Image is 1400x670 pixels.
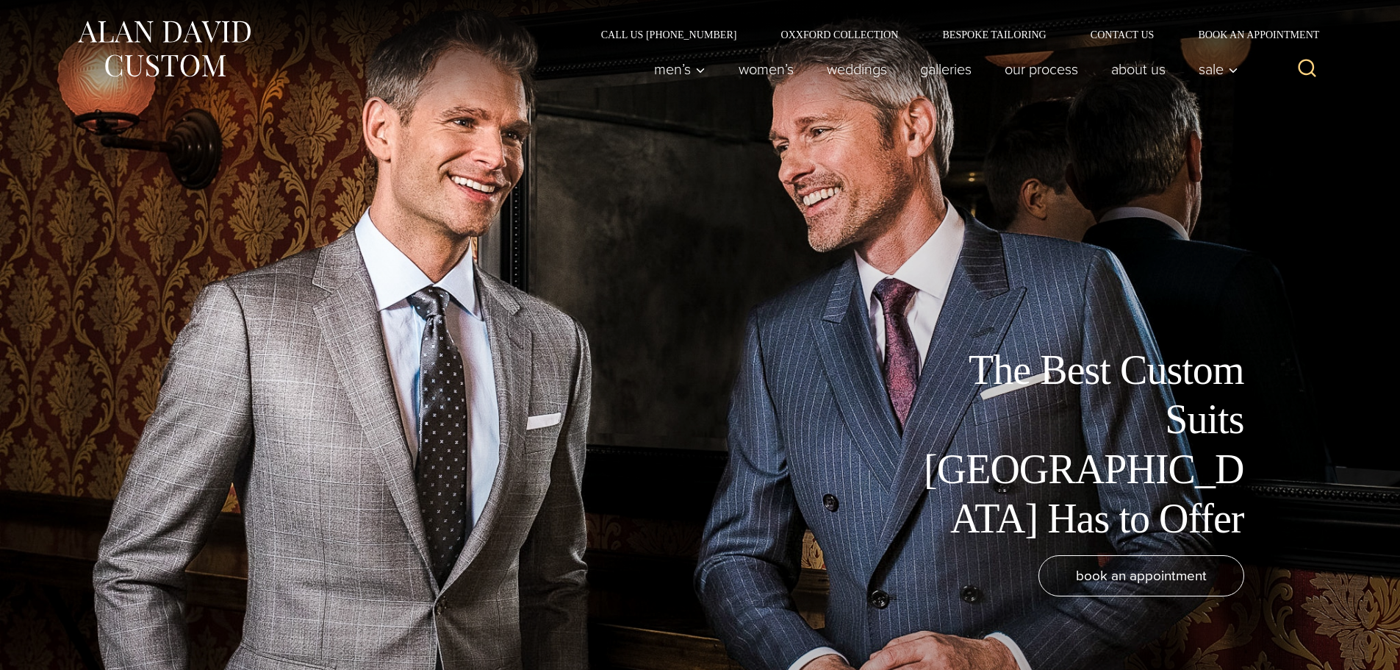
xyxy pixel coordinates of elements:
[1038,555,1244,596] a: book an appointment
[810,54,903,84] a: weddings
[722,54,810,84] a: Women’s
[1094,54,1182,84] a: About Us
[988,54,1094,84] a: Our Process
[1069,29,1177,40] a: Contact Us
[758,29,920,40] a: Oxxford Collection
[1199,62,1238,76] span: Sale
[920,29,1068,40] a: Bespoke Tailoring
[1290,51,1325,87] button: View Search Form
[579,29,759,40] a: Call Us [PHONE_NUMBER]
[1176,29,1324,40] a: Book an Appointment
[579,29,1325,40] nav: Secondary Navigation
[913,346,1244,544] h1: The Best Custom Suits [GEOGRAPHIC_DATA] Has to Offer
[1076,565,1207,586] span: book an appointment
[76,16,252,82] img: Alan David Custom
[903,54,988,84] a: Galleries
[654,62,706,76] span: Men’s
[637,54,1246,84] nav: Primary Navigation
